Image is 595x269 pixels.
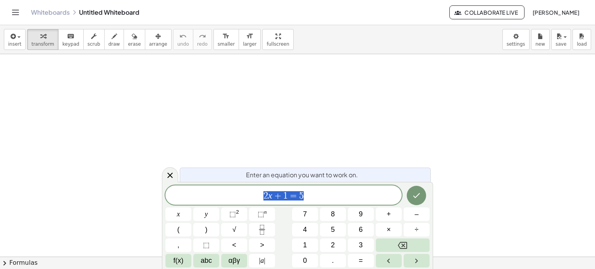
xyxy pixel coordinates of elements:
[104,29,124,50] button: draw
[193,254,219,267] button: Alphabet
[128,41,141,47] span: erase
[292,207,318,221] button: 7
[551,29,571,50] button: save
[218,41,235,47] span: smaller
[535,41,545,47] span: new
[404,223,430,236] button: Divide
[303,224,307,235] span: 4
[229,210,236,218] span: ⬚
[320,238,346,252] button: 2
[149,41,167,47] span: arrange
[83,29,105,50] button: scrub
[532,9,580,16] span: [PERSON_NAME]
[292,238,318,252] button: 1
[4,29,26,50] button: insert
[165,254,191,267] button: Functions
[205,209,208,219] span: y
[236,209,239,215] sup: 2
[359,240,363,250] span: 3
[232,240,236,250] span: <
[292,254,318,267] button: 0
[303,240,307,250] span: 1
[348,254,374,267] button: Equals
[221,207,247,221] button: Squared
[27,29,58,50] button: transform
[404,207,430,221] button: Minus
[193,29,212,50] button: redoredo
[193,207,219,221] button: y
[8,41,21,47] span: insert
[177,41,189,47] span: undo
[262,29,293,50] button: fullscreen
[263,191,268,200] span: 2
[173,29,193,50] button: undoundo
[303,209,307,219] span: 7
[507,41,525,47] span: settings
[229,255,240,266] span: αβγ
[260,240,264,250] span: >
[320,207,346,221] button: 8
[456,9,518,16] span: Collaborate Live
[415,224,419,235] span: ÷
[449,5,524,19] button: Collaborate Live
[272,191,284,200] span: +
[246,32,253,41] i: format_size
[179,32,187,41] i: undo
[259,255,265,266] span: a
[348,223,374,236] button: 6
[359,255,363,266] span: =
[239,29,261,50] button: format_sizelarger
[145,29,172,50] button: arrange
[62,41,79,47] span: keypad
[359,209,363,219] span: 9
[58,29,84,50] button: keyboardkeypad
[531,29,550,50] button: new
[213,29,239,50] button: format_sizesmaller
[221,223,247,236] button: Square root
[268,190,272,200] var: x
[31,9,70,16] a: Whiteboards
[348,207,374,221] button: 9
[205,224,208,235] span: )
[526,5,586,19] button: [PERSON_NAME]
[264,209,267,215] sup: n
[193,223,219,236] button: )
[222,32,230,41] i: format_size
[197,41,208,47] span: redo
[407,186,426,205] button: Done
[177,240,179,250] span: ,
[320,223,346,236] button: 5
[288,191,299,200] span: =
[246,170,358,180] span: Enter an equation you want to work on.
[165,238,191,252] button: ,
[249,238,275,252] button: Greater than
[232,224,236,235] span: √
[259,257,261,264] span: |
[203,240,210,250] span: ⬚
[577,41,587,47] span: load
[31,41,54,47] span: transform
[332,255,334,266] span: .
[258,210,264,218] span: ⬚
[404,254,430,267] button: Right arrow
[299,191,304,200] span: 5
[243,41,256,47] span: larger
[376,238,430,252] button: Backspace
[108,41,120,47] span: draw
[165,207,191,221] button: x
[376,223,402,236] button: Times
[348,238,374,252] button: 3
[376,207,402,221] button: Plus
[221,238,247,252] button: Less than
[221,254,247,267] button: Greek alphabet
[331,224,335,235] span: 5
[283,191,288,200] span: 1
[9,6,22,19] button: Toggle navigation
[249,254,275,267] button: Absolute value
[124,29,145,50] button: erase
[177,209,180,219] span: x
[376,254,402,267] button: Left arrow
[67,32,74,41] i: keyboard
[249,207,275,221] button: Superscript
[331,209,335,219] span: 8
